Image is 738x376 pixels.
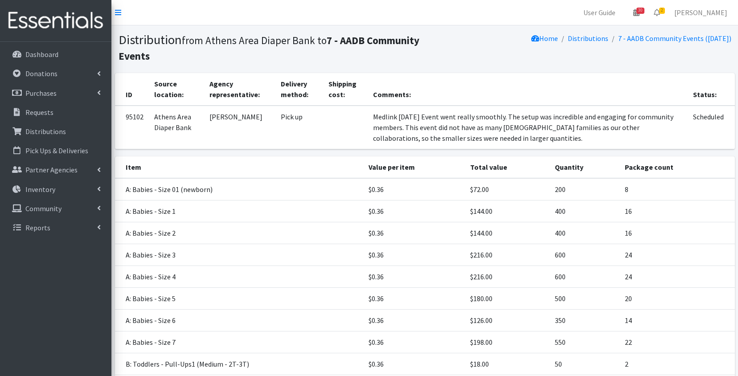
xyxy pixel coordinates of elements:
[549,331,619,353] td: 550
[636,8,644,14] span: 30
[119,34,419,62] small: from Athens Area Diaper Bank to
[4,84,108,102] a: Purchases
[4,161,108,179] a: Partner Agencies
[549,222,619,244] td: 400
[115,331,363,353] td: A: Babies - Size 7
[4,123,108,140] a: Distributions
[115,353,363,375] td: B: Toddlers - Pull-Ups1 (Medium - 2T-3T)
[619,178,734,200] td: 8
[368,106,688,149] td: Medlink [DATE] Event went really smoothly. The setup was incredible and engaging for community me...
[465,200,550,222] td: $144.00
[465,266,550,288] td: $216.00
[115,266,363,288] td: A: Babies - Size 4
[549,266,619,288] td: 600
[549,353,619,375] td: 50
[549,288,619,310] td: 500
[25,69,57,78] p: Donations
[619,156,734,178] th: Package count
[619,331,734,353] td: 22
[619,200,734,222] td: 16
[25,89,57,98] p: Purchases
[626,4,647,21] a: 30
[688,73,734,106] th: Status:
[4,180,108,198] a: Inventory
[667,4,734,21] a: [PERSON_NAME]
[368,73,688,106] th: Comments:
[115,73,149,106] th: ID
[363,156,465,178] th: Value per item
[4,219,108,237] a: Reports
[25,165,78,174] p: Partner Agencies
[119,34,419,62] b: 7 - AADB Community Events
[4,45,108,63] a: Dashboard
[149,106,205,149] td: Athens Area Diaper Bank
[149,73,205,106] th: Source location:
[465,222,550,244] td: $144.00
[619,244,734,266] td: 24
[4,65,108,82] a: Donations
[115,310,363,331] td: A: Babies - Size 6
[363,244,465,266] td: $0.36
[25,50,58,59] p: Dashboard
[4,200,108,217] a: Community
[549,156,619,178] th: Quantity
[549,200,619,222] td: 400
[363,331,465,353] td: $0.36
[619,222,734,244] td: 16
[204,106,275,149] td: [PERSON_NAME]
[25,223,50,232] p: Reports
[618,34,731,43] a: 7 - AADB Community Events ([DATE])
[619,266,734,288] td: 24
[275,73,323,106] th: Delivery method:
[363,200,465,222] td: $0.36
[204,73,275,106] th: Agency representative:
[549,310,619,331] td: 350
[465,178,550,200] td: $72.00
[465,288,550,310] td: $180.00
[323,73,368,106] th: Shipping cost:
[688,106,734,149] td: Scheduled
[115,200,363,222] td: A: Babies - Size 1
[115,288,363,310] td: A: Babies - Size 5
[619,310,734,331] td: 14
[25,108,53,117] p: Requests
[659,8,665,14] span: 2
[4,142,108,159] a: Pick Ups & Deliveries
[363,310,465,331] td: $0.36
[549,178,619,200] td: 200
[25,185,55,194] p: Inventory
[465,310,550,331] td: $126.00
[115,244,363,266] td: A: Babies - Size 3
[576,4,623,21] a: User Guide
[619,353,734,375] td: 2
[119,32,422,63] h1: Distribution
[4,6,108,36] img: HumanEssentials
[619,288,734,310] td: 20
[363,222,465,244] td: $0.36
[115,106,149,149] td: 95102
[363,178,465,200] td: $0.36
[363,266,465,288] td: $0.36
[115,178,363,200] td: A: Babies - Size 01 (newborn)
[531,34,558,43] a: Home
[115,156,363,178] th: Item
[275,106,323,149] td: Pick up
[465,156,550,178] th: Total value
[465,331,550,353] td: $198.00
[465,244,550,266] td: $216.00
[363,288,465,310] td: $0.36
[549,244,619,266] td: 600
[465,353,550,375] td: $18.00
[363,353,465,375] td: $0.36
[25,127,66,136] p: Distributions
[25,146,88,155] p: Pick Ups & Deliveries
[115,222,363,244] td: A: Babies - Size 2
[568,34,608,43] a: Distributions
[25,204,61,213] p: Community
[647,4,667,21] a: 2
[4,103,108,121] a: Requests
